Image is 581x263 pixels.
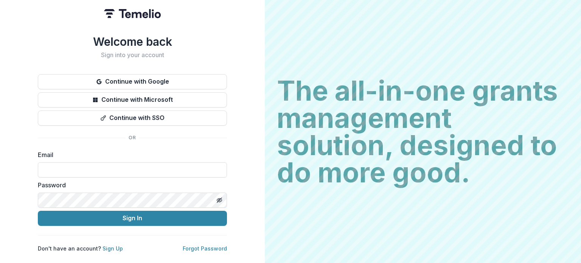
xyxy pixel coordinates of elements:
[38,51,227,59] h2: Sign into your account
[213,194,225,206] button: Toggle password visibility
[38,150,222,159] label: Email
[38,35,227,48] h1: Welcome back
[38,244,123,252] p: Don't have an account?
[38,74,227,89] button: Continue with Google
[38,211,227,226] button: Sign In
[103,245,123,252] a: Sign Up
[183,245,227,252] a: Forgot Password
[38,110,227,126] button: Continue with SSO
[38,92,227,107] button: Continue with Microsoft
[104,9,161,18] img: Temelio
[38,181,222,190] label: Password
